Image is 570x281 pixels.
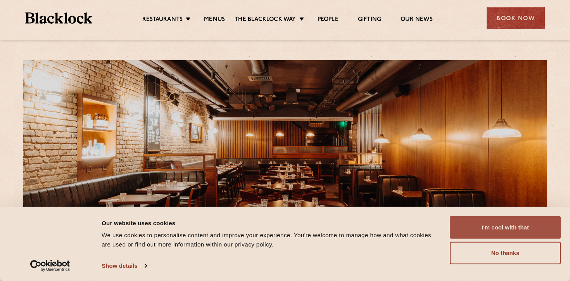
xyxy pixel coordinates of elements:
[142,16,183,24] a: Restaurants
[102,260,147,272] a: Show details
[102,231,441,249] div: We use cookies to personalise content and improve your experience. You're welcome to manage how a...
[204,16,225,24] a: Menus
[318,16,339,24] a: People
[487,7,545,29] div: Book Now
[102,218,441,228] div: Our website uses cookies
[358,16,381,24] a: Gifting
[235,16,296,24] a: The Blacklock Way
[25,12,92,24] img: BL_Textured_Logo-footer-cropped.svg
[16,260,84,272] a: Usercentrics Cookiebot - opens in a new window
[401,16,433,24] a: Our News
[450,216,561,239] button: I'm cool with that
[450,242,561,264] button: No thanks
